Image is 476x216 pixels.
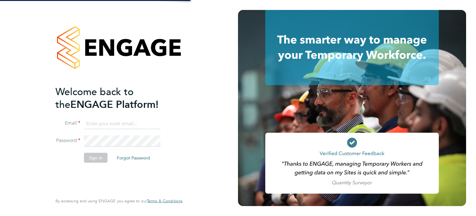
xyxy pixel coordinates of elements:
[55,120,80,126] label: Email
[112,153,155,163] button: Forgot Password
[55,198,183,204] span: By accessing and using ENGAGE you agree to our
[84,118,161,129] input: Enter your work email...
[84,153,108,163] button: Sign In
[55,137,80,144] label: Password
[55,85,134,110] span: Welcome back to the
[147,199,183,204] a: Terms & Conditions
[55,85,176,111] h2: ENGAGE Platform!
